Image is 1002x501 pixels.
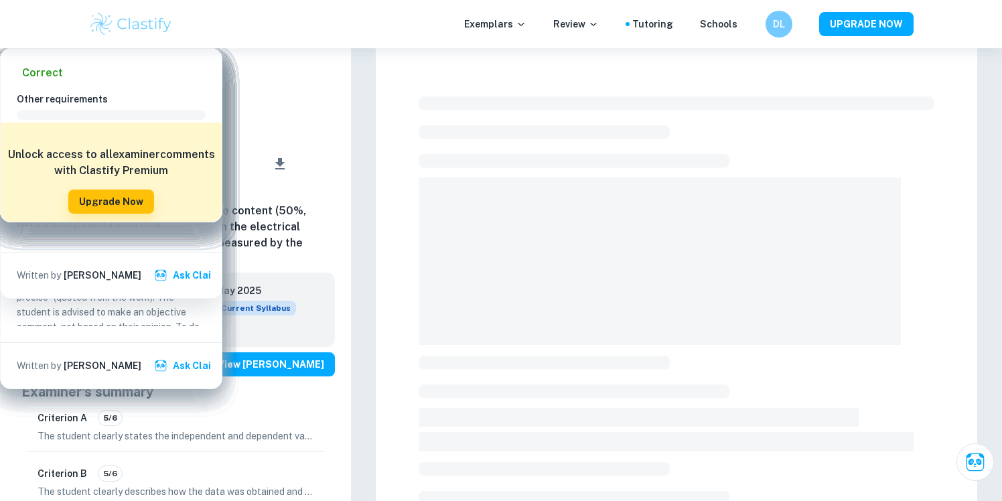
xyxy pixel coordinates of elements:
span: Current Syllabus [216,301,296,315]
button: Ask Clai [956,443,994,481]
h6: DL [772,17,787,31]
div: This exemplar is based on the current syllabus. Feel free to refer to it for inspiration/ideas wh... [216,301,296,315]
p: Review [553,17,599,31]
p: Written by [17,268,61,283]
img: clai.svg [154,359,167,372]
img: Clastify logo [88,11,173,38]
h6: Unlock access to all examiner comments with Clastify Premium [7,147,215,179]
button: Ask Clai [151,263,216,287]
button: Upgrade Now [68,190,154,214]
div: Share [239,156,250,172]
img: clai.svg [154,269,167,282]
h6: May 2025 [216,283,285,298]
a: Tutoring [632,17,673,31]
p: Exemplars [464,17,526,31]
p: The student clearly states the independent and dependent variables in the research question, incl... [38,429,313,443]
h6: [PERSON_NAME] [64,268,141,283]
p: The student clearly describes how the data was obtained and processed, demonstrating a detailed a... [38,484,313,499]
a: Schools [700,17,737,31]
div: Download [253,147,308,182]
button: Help and Feedback [748,21,755,27]
button: View full profile [144,362,151,369]
h6: [PERSON_NAME] [64,358,141,373]
h5: Examiner's summary [21,382,330,402]
button: View full profile [144,272,151,279]
div: Bookmark [311,156,321,172]
h6: Criterion A [38,411,87,425]
span: 5/6 [98,468,122,480]
button: View [PERSON_NAME] [207,352,335,376]
p: Written by [17,358,61,373]
h6: Correct [22,65,63,81]
span: 5/6 [98,412,122,424]
button: UPGRADE NOW [819,12,914,36]
button: DL [766,11,792,38]
div: Report issue [324,156,335,172]
button: Ask Clai [151,354,216,378]
h6: Other requirements [17,92,216,106]
h6: Criterion B [38,466,87,481]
